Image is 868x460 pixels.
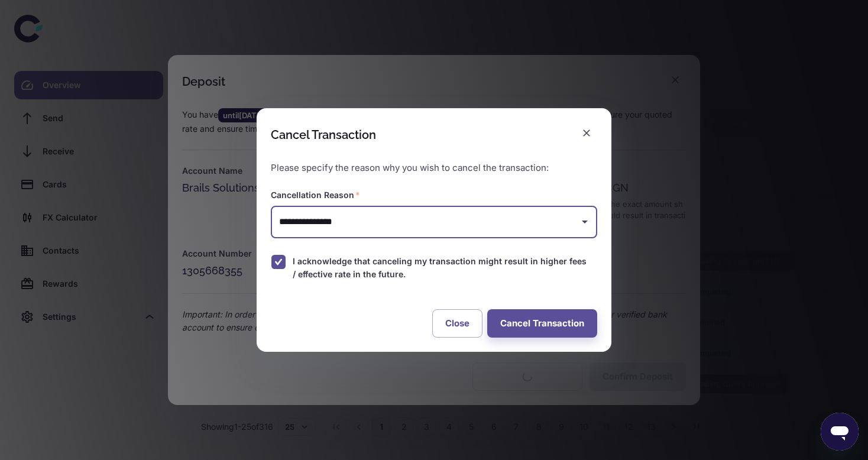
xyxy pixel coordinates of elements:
button: Close [432,309,482,338]
p: Please specify the reason why you wish to cancel the transaction: [271,161,597,175]
span: I acknowledge that canceling my transaction might result in higher fees / effective rate in the f... [293,255,588,281]
iframe: Button to launch messaging window, conversation in progress [821,413,859,451]
button: Open [576,213,593,230]
button: Cancel Transaction [487,309,597,338]
div: Cancel Transaction [271,128,376,142]
label: Cancellation Reason [271,189,360,201]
